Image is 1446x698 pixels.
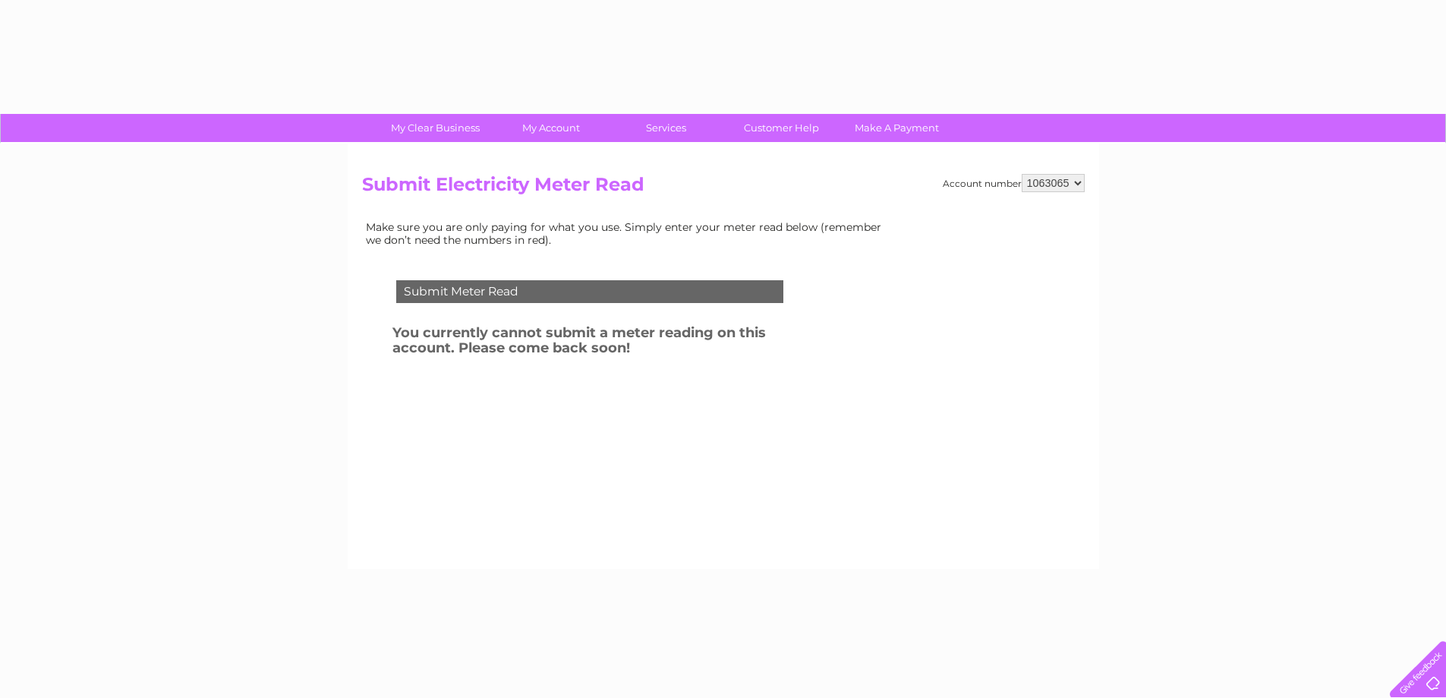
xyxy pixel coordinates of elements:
a: My Account [488,114,613,142]
td: Make sure you are only paying for what you use. Simply enter your meter read below (remember we d... [362,217,893,249]
a: My Clear Business [373,114,498,142]
div: Account number [943,174,1085,192]
a: Services [603,114,729,142]
div: Submit Meter Read [396,280,783,303]
a: Make A Payment [834,114,959,142]
a: Customer Help [719,114,844,142]
h3: You currently cannot submit a meter reading on this account. Please come back soon! [392,322,824,364]
h2: Submit Electricity Meter Read [362,174,1085,203]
